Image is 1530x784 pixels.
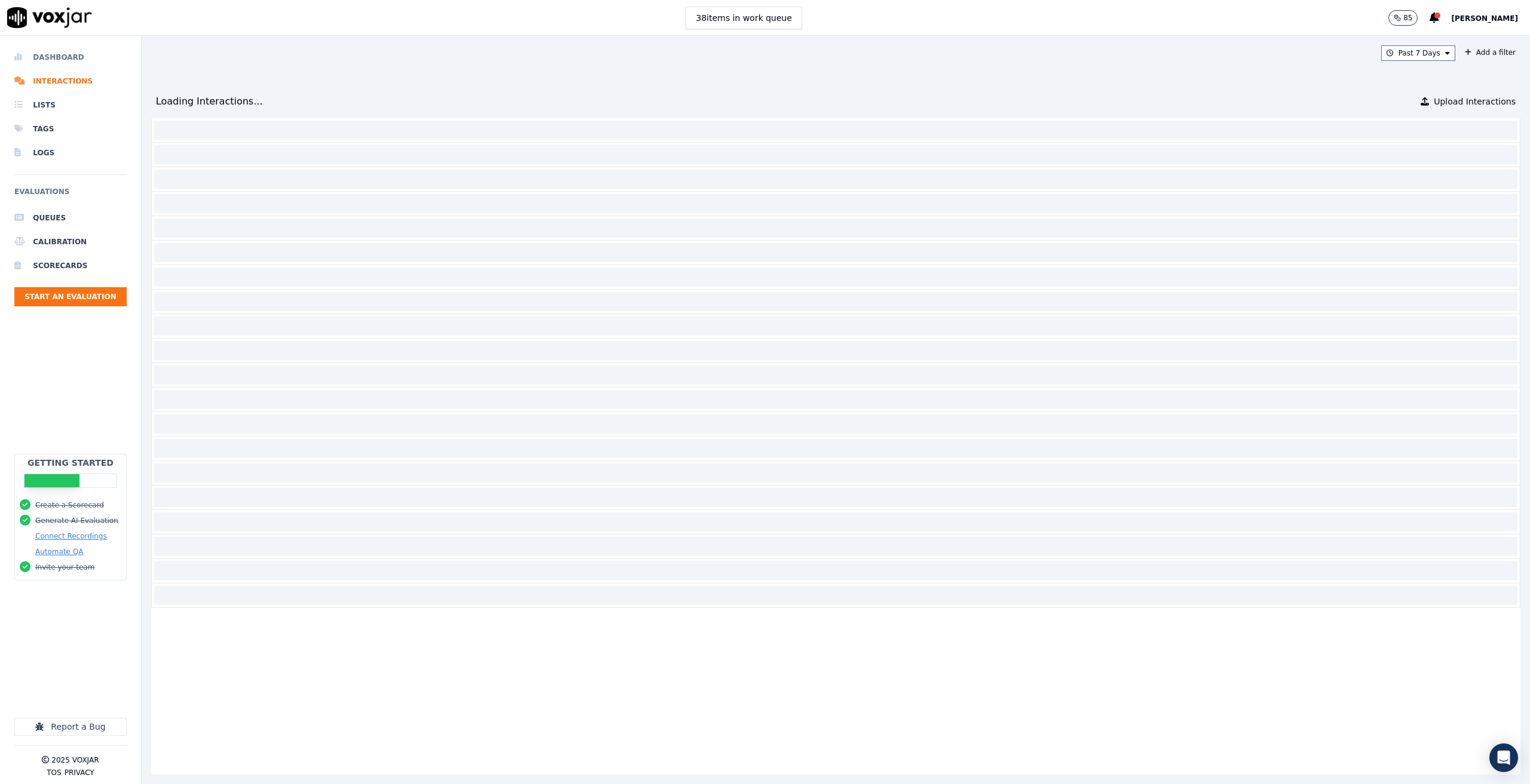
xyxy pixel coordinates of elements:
[14,718,127,736] button: Report a Bug
[1388,10,1418,26] button: 85
[14,117,127,141] a: Tags
[1451,14,1518,23] span: [PERSON_NAME]
[14,141,127,165] a: Logs
[156,94,263,109] div: Loading Interactions...
[35,500,104,510] button: Create a Scorecard
[14,254,127,278] a: Scorecards
[1434,96,1516,107] span: Upload Interactions
[51,755,99,765] p: 2025 Voxjar
[14,93,127,117] a: Lists
[47,768,61,777] button: TOS
[35,516,118,525] button: Generate AI Evaluation
[686,7,802,29] button: 38items in work queue
[1489,743,1518,772] div: Open Intercom Messenger
[35,547,83,557] button: Automate QA
[7,7,92,28] img: voxjar logo
[14,206,127,230] a: Queues
[35,562,94,572] button: Invite your team
[27,457,114,469] h2: Getting Started
[14,185,127,206] h6: Evaluations
[14,287,127,306] button: Start an Evaluation
[14,45,127,69] a: Dashboard
[14,230,127,254] a: Calibration
[1460,45,1520,60] button: Add a filter
[14,69,127,93] a: Interactions
[65,768,94,777] button: Privacy
[1403,13,1412,23] p: 85
[1451,11,1530,25] button: [PERSON_NAME]
[1421,96,1516,107] button: Upload Interactions
[1381,45,1455,61] button: Past 7 Days
[35,531,107,541] button: Connect Recordings
[1388,10,1430,26] button: 85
